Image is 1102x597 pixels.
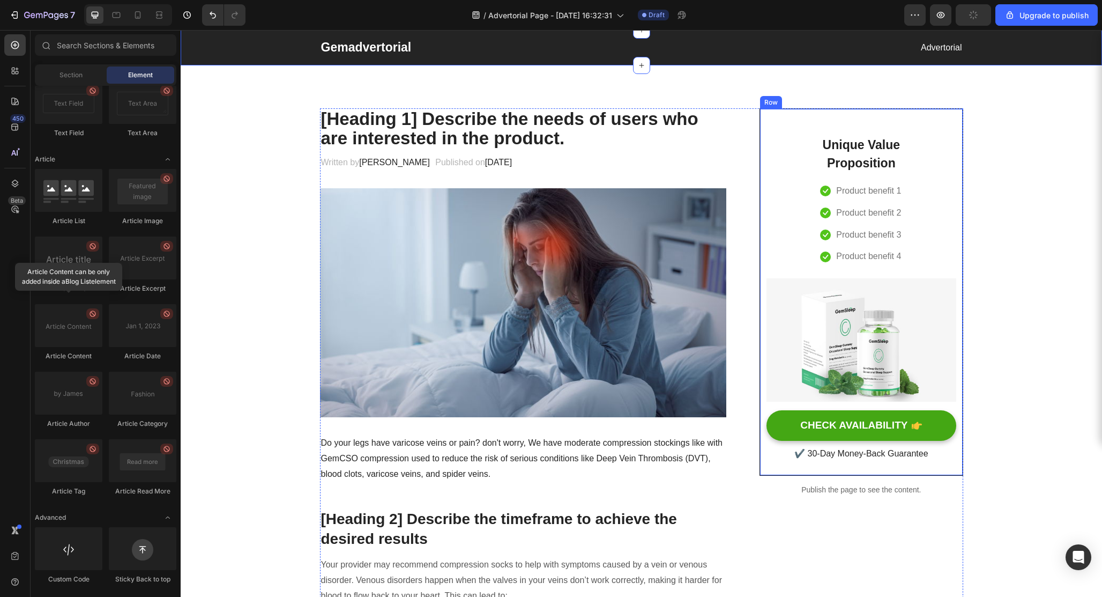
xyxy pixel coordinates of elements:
[140,480,545,519] p: [Heading 2] Describe the timeframe to achieve the desired results
[109,128,176,138] div: Text Area
[35,513,66,522] span: Advanced
[995,4,1098,26] button: Upgrade to publish
[304,128,331,137] span: [DATE]
[35,351,102,361] div: Article Content
[620,389,727,402] div: CHECK AVAILABILITY
[35,216,102,226] div: Article List
[109,574,176,584] div: Sticky Back to top
[35,284,102,293] div: Article Title
[10,114,26,123] div: 450
[35,487,102,496] div: Article Tag
[582,68,599,77] div: Row
[159,509,176,526] span: Toggle open
[35,154,55,164] span: Article
[1004,10,1089,21] div: Upgrade to publish
[587,416,774,432] p: ✔️ 30-Day Money-Back Guarantee
[181,30,1102,597] iframe: Design area
[128,70,153,80] span: Element
[140,527,545,573] p: Your provider may recommend compression socks to help with symptoms caused by a vein or venous di...
[255,125,331,141] p: Published on
[109,284,176,293] div: Article Excerpt
[109,419,176,429] div: Article Category
[35,574,102,584] div: Custom Code
[109,216,176,226] div: Article Image
[488,10,612,21] span: Advertorial Page - [DATE] 16:32:31
[202,4,245,26] div: Undo/Redo
[159,151,176,168] span: Toggle open
[8,196,26,205] div: Beta
[70,9,75,21] p: 7
[649,10,665,20] span: Draft
[35,34,176,56] input: Search Sections & Elements
[656,197,720,213] p: Product benefit 3
[4,4,80,26] button: 7
[586,248,775,372] img: Alt Image
[139,158,546,387] img: Alt Image
[483,10,486,21] span: /
[579,454,782,466] p: Publish the page to see the content.
[109,351,176,361] div: Article Date
[1066,544,1091,570] div: Open Intercom Messenger
[656,175,720,191] p: Product benefit 2
[35,128,102,138] div: Text Field
[656,219,720,234] p: Product benefit 4
[635,106,727,143] p: Unique Value Proposition
[140,406,545,452] p: Do your legs have varicose veins or pain? don't worry, We have moderate compression stockings lik...
[586,380,775,411] button: CHECK AVAILABILITY
[656,153,720,169] p: Product benefit 1
[35,419,102,429] div: Article Author
[59,70,83,80] span: Section
[109,487,176,496] div: Article Read More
